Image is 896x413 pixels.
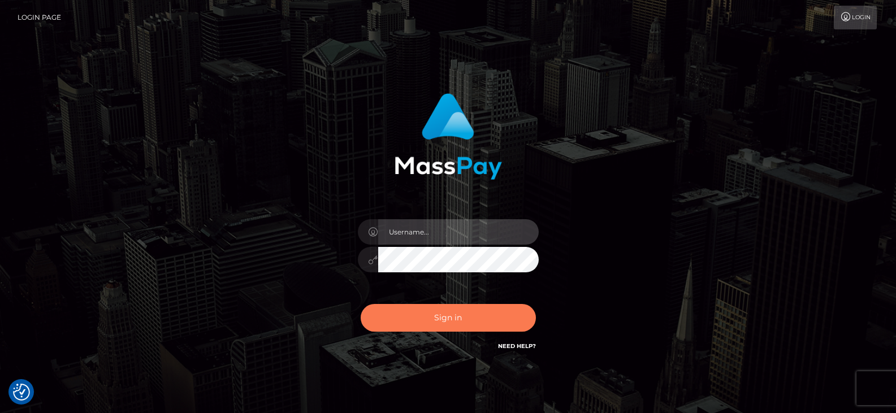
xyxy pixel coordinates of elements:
img: MassPay Login [395,93,502,180]
input: Username... [378,219,539,245]
a: Login Page [18,6,61,29]
img: Revisit consent button [13,384,30,401]
button: Consent Preferences [13,384,30,401]
button: Sign in [361,304,536,332]
a: Login [834,6,877,29]
a: Need Help? [498,342,536,350]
